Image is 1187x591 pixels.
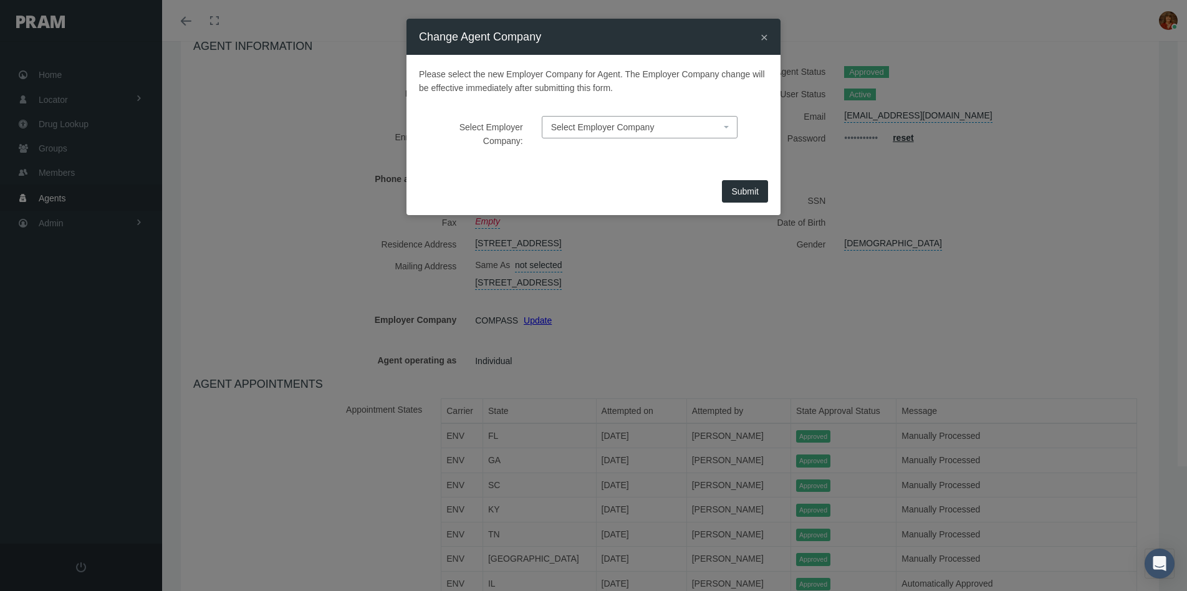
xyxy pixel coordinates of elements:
button: Submit [722,180,768,203]
label: Select Employer Company: [410,116,532,151]
h4: Change Agent Company [419,28,541,46]
button: Close [761,31,768,44]
span: Select Employer Company [551,122,655,132]
p: Please select the new Employer Company for Agent. The Employer Company change will be effective i... [419,67,768,95]
span: × [761,30,768,44]
div: Open Intercom Messenger [1145,549,1175,579]
span: Submit [731,186,759,196]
